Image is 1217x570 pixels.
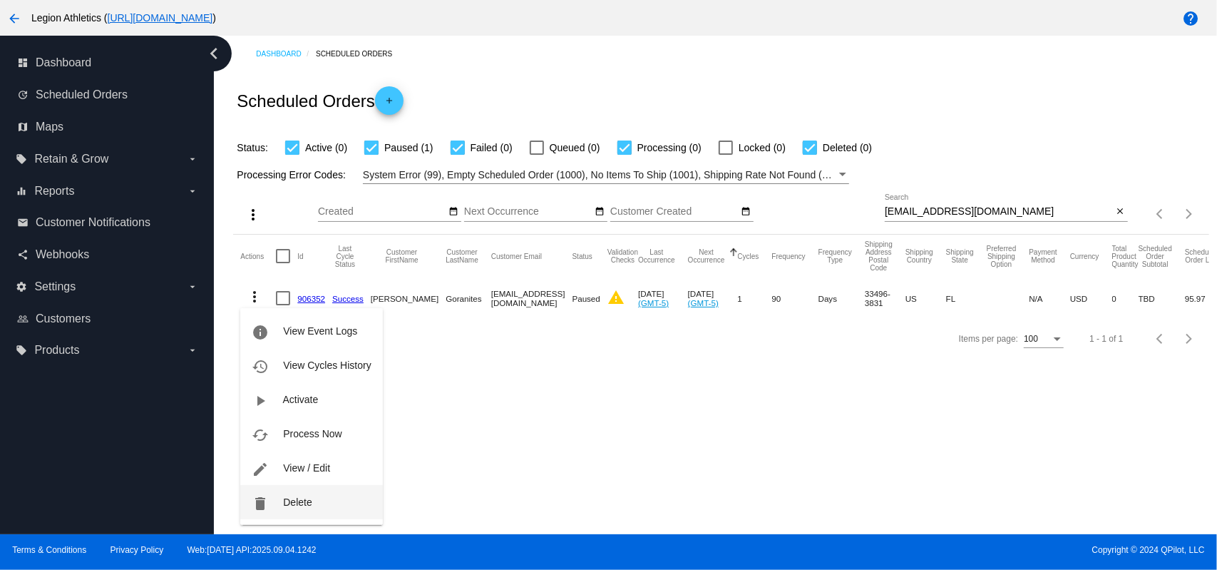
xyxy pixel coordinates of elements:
mat-icon: delete [252,495,269,512]
span: Activate [283,394,319,405]
mat-icon: history [252,358,269,375]
span: Process Now [283,428,342,439]
span: View Event Logs [283,325,357,337]
mat-icon: info [252,324,269,341]
mat-icon: cached [252,427,269,444]
mat-icon: edit [252,461,269,478]
span: View Cycles History [283,360,371,371]
mat-icon: play_arrow [252,392,269,409]
span: Delete [283,497,312,508]
span: View / Edit [283,462,330,474]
